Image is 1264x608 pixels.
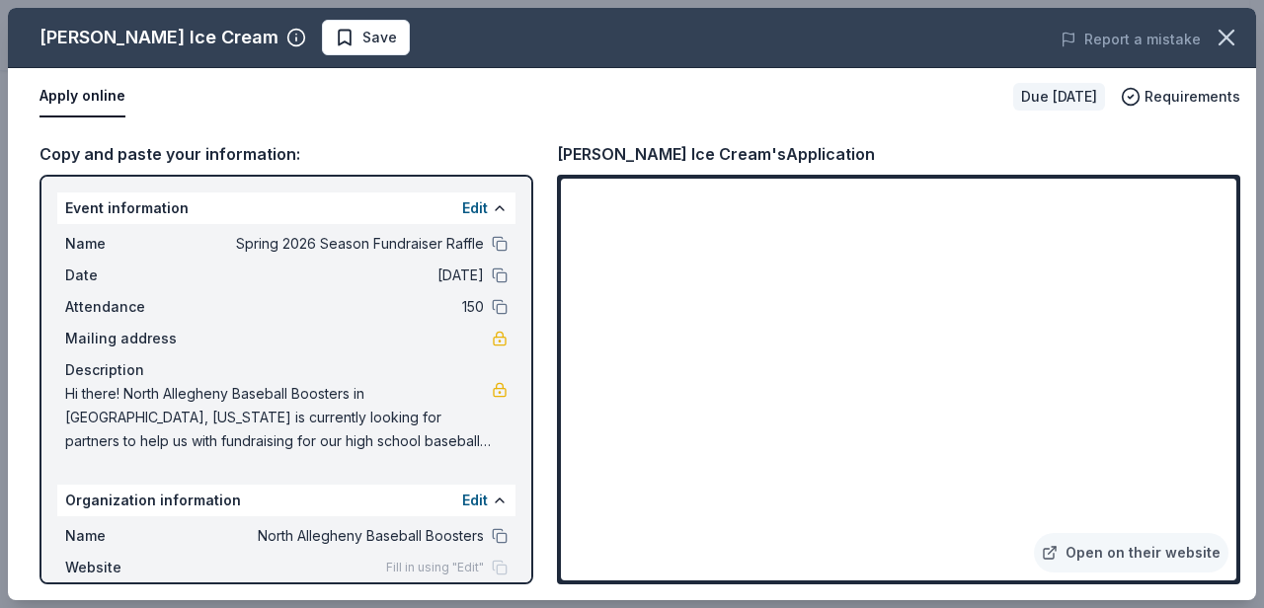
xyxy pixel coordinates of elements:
[1061,28,1201,51] button: Report a mistake
[197,264,484,287] span: [DATE]
[557,141,875,167] div: [PERSON_NAME] Ice Cream's Application
[322,20,410,55] button: Save
[1013,83,1105,111] div: Due [DATE]
[65,524,197,548] span: Name
[57,485,515,516] div: Organization information
[462,196,488,220] button: Edit
[1145,85,1240,109] span: Requirements
[197,524,484,548] span: North Allegheny Baseball Boosters
[1121,85,1240,109] button: Requirements
[65,295,197,319] span: Attendance
[65,327,197,350] span: Mailing address
[197,295,484,319] span: 150
[65,358,508,382] div: Description
[57,192,515,224] div: Event information
[362,26,397,49] span: Save
[65,382,492,453] span: Hi there! North Allegheny Baseball Boosters in [GEOGRAPHIC_DATA], [US_STATE] is currently looking...
[462,489,488,512] button: Edit
[39,22,278,53] div: [PERSON_NAME] Ice Cream
[386,560,484,575] span: Fill in using "Edit"
[197,232,484,256] span: Spring 2026 Season Fundraiser Raffle
[39,76,125,117] button: Apply online
[65,264,197,287] span: Date
[39,141,533,167] div: Copy and paste your information:
[1034,533,1228,572] a: Open on their website
[65,232,197,256] span: Name
[65,556,197,579] span: Website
